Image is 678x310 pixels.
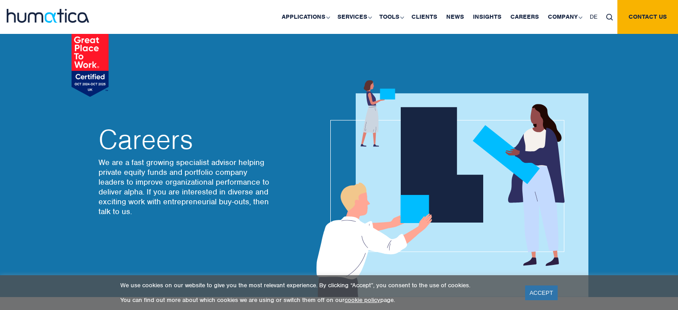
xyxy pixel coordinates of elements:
[120,296,514,304] p: You can find out more about which cookies we are using or switch them off on our page.
[120,281,514,289] p: We use cookies on our website to give you the most relevant experience. By clicking “Accept”, you...
[606,14,613,21] img: search_icon
[345,296,380,304] a: cookie policy
[99,126,272,153] h2: Careers
[7,9,89,23] img: logo
[308,80,588,297] img: about_banner1
[525,285,558,300] a: ACCEPT
[590,13,597,21] span: DE
[99,157,272,216] p: We are a fast growing specialist advisor helping private equity funds and portfolio company leade...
